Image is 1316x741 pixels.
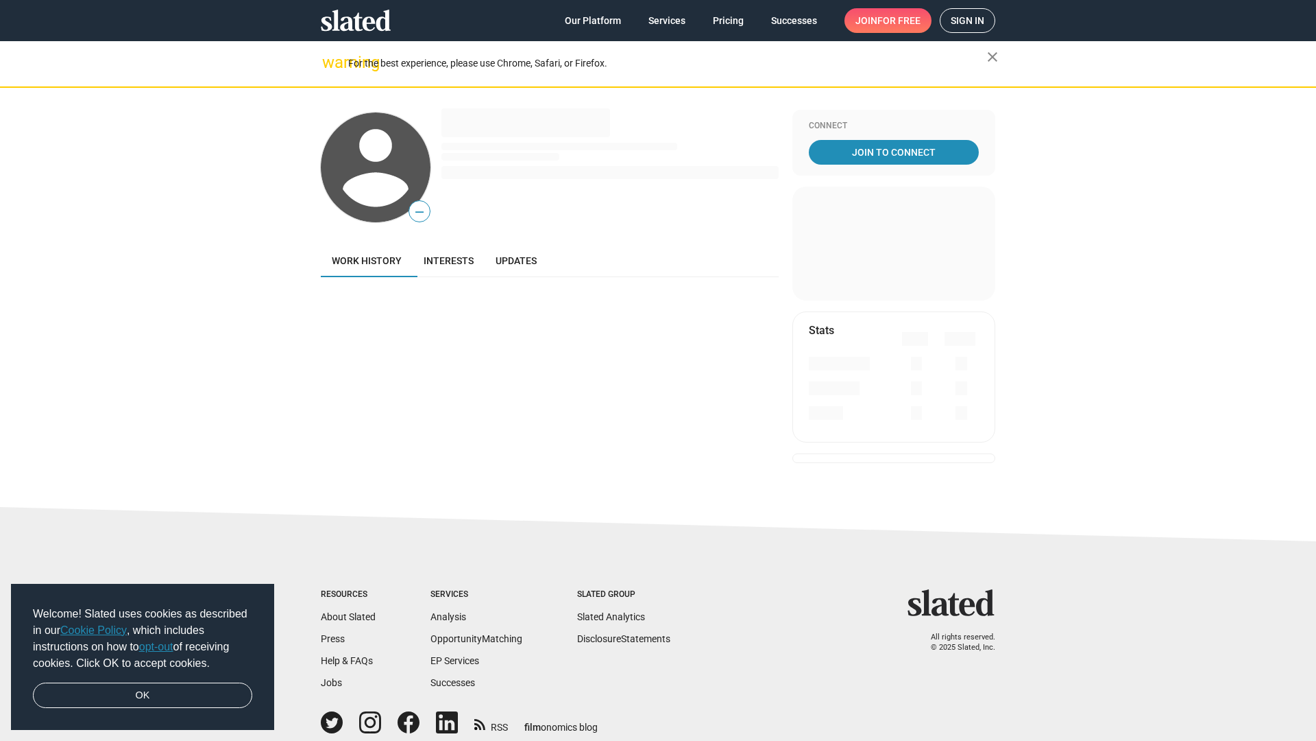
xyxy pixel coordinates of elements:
[809,323,834,338] mat-card-title: Stats
[812,140,976,165] span: Join To Connect
[577,611,645,622] a: Slated Analytics
[809,121,979,132] div: Connect
[554,8,632,33] a: Our Platform
[321,677,342,688] a: Jobs
[702,8,755,33] a: Pricing
[713,8,744,33] span: Pricing
[524,710,598,734] a: filmonomics blog
[637,8,696,33] a: Services
[577,633,670,644] a: DisclosureStatements
[33,606,252,672] span: Welcome! Slated uses cookies as described in our , which includes instructions on how to of recei...
[321,655,373,666] a: Help & FAQs
[430,611,466,622] a: Analysis
[424,255,474,266] span: Interests
[855,8,921,33] span: Join
[348,54,987,73] div: For the best experience, please use Chrome, Safari, or Firefox.
[430,677,475,688] a: Successes
[60,624,127,636] a: Cookie Policy
[321,611,376,622] a: About Slated
[322,54,339,71] mat-icon: warning
[430,589,522,600] div: Services
[760,8,828,33] a: Successes
[951,9,984,32] span: Sign in
[485,244,548,277] a: Updates
[413,244,485,277] a: Interests
[496,255,537,266] span: Updates
[809,140,979,165] a: Join To Connect
[321,244,413,277] a: Work history
[565,8,621,33] span: Our Platform
[321,633,345,644] a: Press
[430,633,522,644] a: OpportunityMatching
[474,713,508,734] a: RSS
[409,203,430,221] span: —
[430,655,479,666] a: EP Services
[11,584,274,731] div: cookieconsent
[916,633,995,652] p: All rights reserved. © 2025 Slated, Inc.
[332,255,402,266] span: Work history
[844,8,931,33] a: Joinfor free
[139,641,173,652] a: opt-out
[321,589,376,600] div: Resources
[577,589,670,600] div: Slated Group
[877,8,921,33] span: for free
[648,8,685,33] span: Services
[771,8,817,33] span: Successes
[33,683,252,709] a: dismiss cookie message
[524,722,541,733] span: film
[984,49,1001,65] mat-icon: close
[940,8,995,33] a: Sign in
